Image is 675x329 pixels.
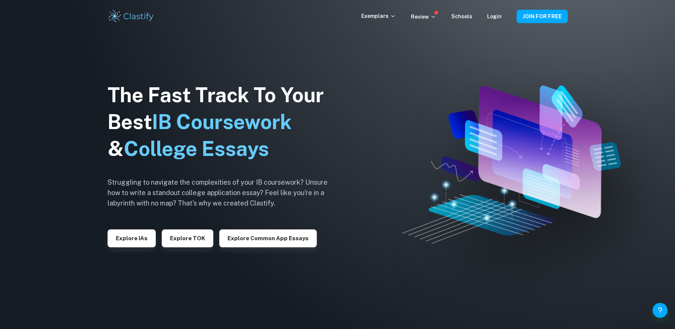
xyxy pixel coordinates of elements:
button: Explore TOK [162,229,213,247]
button: Explore IAs [108,229,156,247]
p: Review [411,13,436,21]
img: Clastify hero [402,85,621,243]
button: Help and Feedback [653,303,668,318]
p: Exemplars [361,12,396,20]
button: Explore Common App essays [219,229,317,247]
h6: Struggling to navigate the complexities of your IB coursework? Unsure how to write a standout col... [108,177,339,209]
a: Login [487,13,502,19]
h1: The Fast Track To Your Best & [108,82,339,162]
img: Clastify logo [108,9,155,24]
button: JOIN FOR FREE [517,10,568,23]
a: Schools [451,13,472,19]
a: Explore Common App essays [219,234,317,241]
span: College Essays [124,137,269,160]
a: Explore TOK [162,234,213,241]
a: Explore IAs [108,234,156,241]
span: IB Coursework [152,110,292,134]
